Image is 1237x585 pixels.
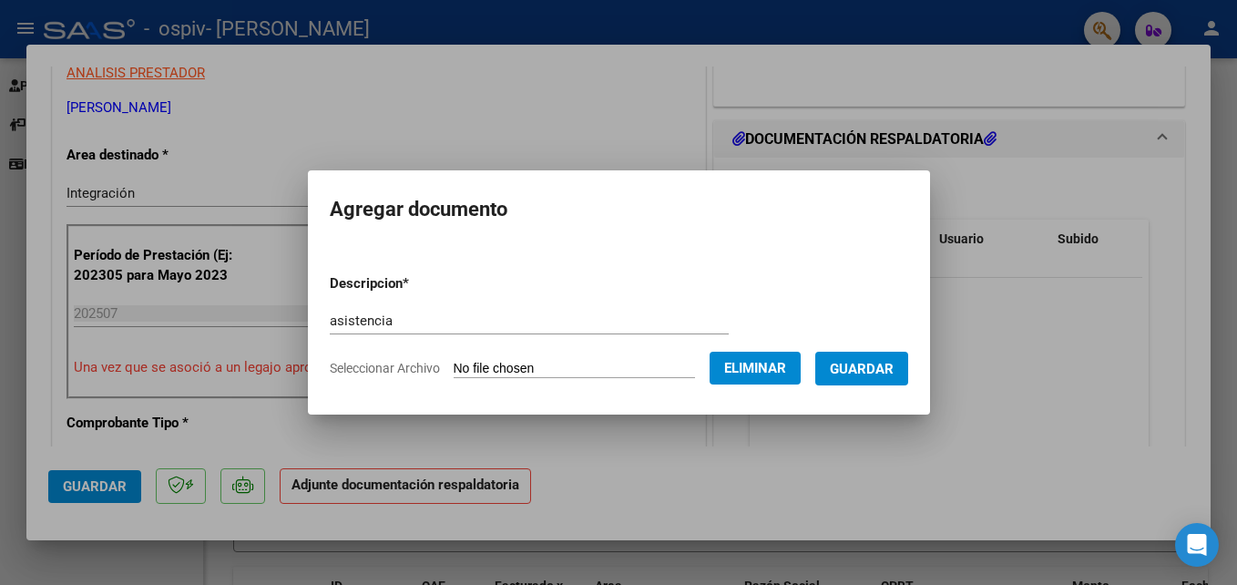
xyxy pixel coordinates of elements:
[330,273,504,294] p: Descripcion
[330,361,440,375] span: Seleccionar Archivo
[830,361,894,377] span: Guardar
[330,192,908,227] h2: Agregar documento
[815,352,908,385] button: Guardar
[710,352,801,385] button: Eliminar
[724,360,786,376] span: Eliminar
[1175,523,1219,567] div: Open Intercom Messenger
